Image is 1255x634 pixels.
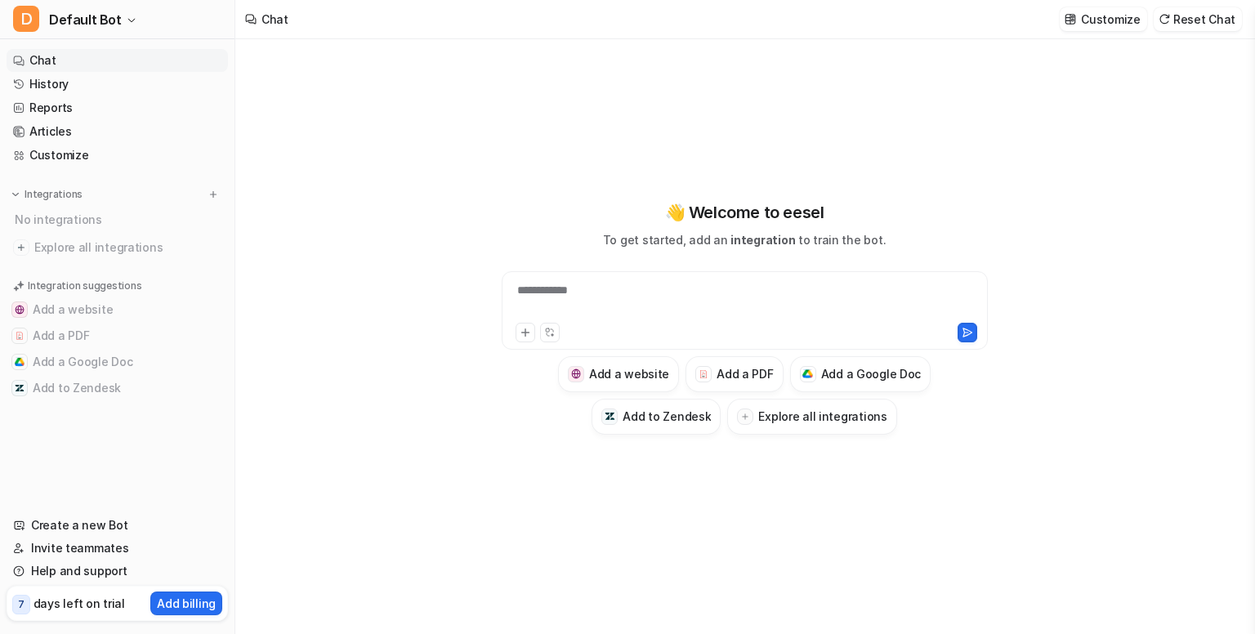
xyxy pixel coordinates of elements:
[717,365,773,382] h3: Add a PDF
[1060,7,1146,31] button: Customize
[7,73,228,96] a: History
[790,356,931,392] button: Add a Google DocAdd a Google Doc
[802,369,813,379] img: Add a Google Doc
[15,305,25,315] img: Add a website
[7,236,228,259] a: Explore all integrations
[7,349,228,375] button: Add a Google DocAdd a Google Doc
[25,188,83,201] p: Integrations
[7,49,228,72] a: Chat
[571,368,582,379] img: Add a website
[49,8,122,31] span: Default Bot
[623,408,711,425] h3: Add to Zendesk
[7,375,228,401] button: Add to ZendeskAdd to Zendesk
[1159,13,1170,25] img: reset
[1081,11,1140,28] p: Customize
[821,365,922,382] h3: Add a Google Doc
[7,537,228,560] a: Invite teammates
[13,239,29,256] img: explore all integrations
[730,233,795,247] span: integration
[7,323,228,349] button: Add a PDFAdd a PDF
[7,120,228,143] a: Articles
[28,279,141,293] p: Integration suggestions
[558,356,679,392] button: Add a websiteAdd a website
[150,592,222,615] button: Add billing
[7,186,87,203] button: Integrations
[261,11,288,28] div: Chat
[15,383,25,393] img: Add to Zendesk
[10,206,228,233] div: No integrations
[7,514,228,537] a: Create a new Bot
[208,189,219,200] img: menu_add.svg
[33,595,125,612] p: days left on trial
[605,411,615,422] img: Add to Zendesk
[1154,7,1242,31] button: Reset Chat
[157,595,216,612] p: Add billing
[727,399,896,435] button: Explore all integrations
[15,331,25,341] img: Add a PDF
[10,189,21,200] img: expand menu
[686,356,783,392] button: Add a PDFAdd a PDF
[7,144,228,167] a: Customize
[18,597,25,612] p: 7
[758,408,887,425] h3: Explore all integrations
[699,369,709,379] img: Add a PDF
[7,297,228,323] button: Add a websiteAdd a website
[592,399,721,435] button: Add to ZendeskAdd to Zendesk
[7,96,228,119] a: Reports
[13,6,39,32] span: D
[665,200,824,225] p: 👋 Welcome to eesel
[603,231,886,248] p: To get started, add an to train the bot.
[589,365,669,382] h3: Add a website
[15,357,25,367] img: Add a Google Doc
[34,234,221,261] span: Explore all integrations
[7,560,228,583] a: Help and support
[1065,13,1076,25] img: customize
